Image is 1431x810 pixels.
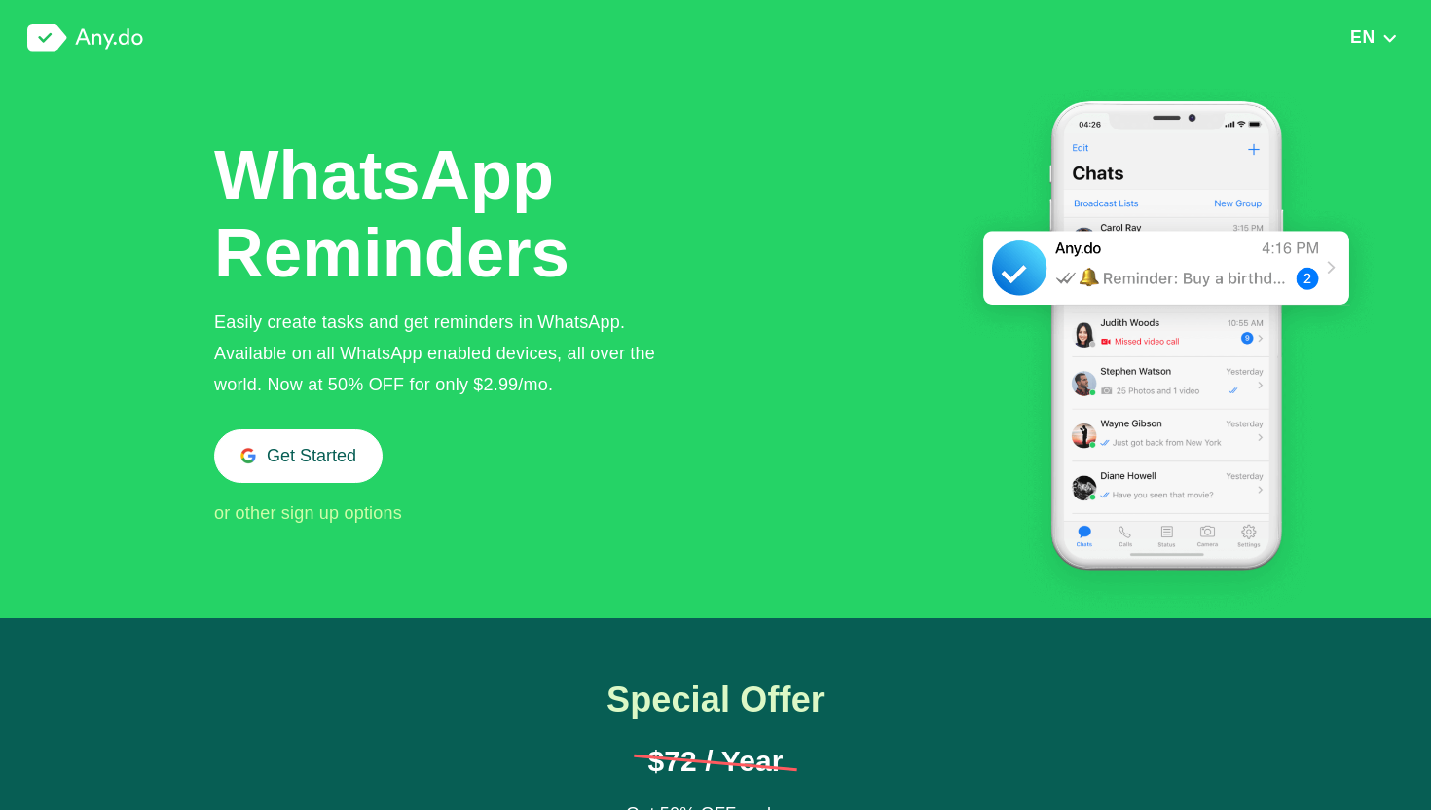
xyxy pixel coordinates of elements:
[214,503,402,523] span: or other sign up options
[27,24,143,52] img: logo
[634,747,797,776] h1: $72 / Year
[1344,26,1404,48] button: EN
[214,307,687,400] div: Easily create tasks and get reminders in WhatsApp. Available on all WhatsApp enabled devices, all...
[564,681,867,719] h1: Special Offer
[214,429,383,483] button: Get Started
[1350,27,1376,47] span: EN
[214,136,574,292] h1: WhatsApp Reminders
[957,76,1376,618] img: WhatsApp Tasks & Reminders
[1381,31,1398,45] img: down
